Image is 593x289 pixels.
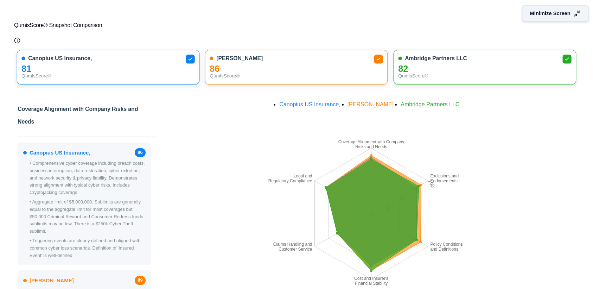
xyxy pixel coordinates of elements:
[30,276,74,285] span: [PERSON_NAME]
[430,242,463,247] tspan: Policy Conditions
[14,14,579,37] button: QumisScore® Snapshot Comparison
[135,276,145,285] span: 89
[398,65,572,73] div: 82
[430,179,457,184] tspan: Endorsements
[279,247,312,252] tspan: Customer Service
[30,160,146,196] p: • Comprehensive cyber coverage including breach costs, business interruption, data restoration, c...
[18,103,155,132] h2: Coverage Alignment with Company Risks and Needs
[398,73,572,80] div: QumisScore®
[279,101,340,107] span: Canopius US Insurance,
[354,276,388,281] tspan: Cost and Insurer's
[30,149,90,157] span: Canopius US Insurance,
[273,242,312,247] tspan: Claims Handling and
[21,65,195,73] div: 81
[30,237,146,259] p: • Triggering events are clearly defined and aligned with common cyber loss scenarios. Definition ...
[268,179,312,184] tspan: Regulatory Compliance
[347,101,394,107] span: [PERSON_NAME]
[355,145,387,150] tspan: Risks and Needs
[522,5,589,21] button: Minimize Screen
[210,73,383,80] div: QumisScore®
[430,174,459,178] tspan: Exclusions and
[21,73,195,80] div: QumisScore®
[355,281,388,286] tspan: Financial Stability
[30,199,146,235] p: • Aggregate limit of $5,000,000. Sublimits are generally equal to the aggregate limit for most co...
[14,37,20,44] button: Qumis Score Info
[427,179,436,189] tspan: 100
[530,10,570,17] span: Minimize Screen
[430,247,458,252] tspan: and Definitions
[405,55,467,62] span: Ambridge Partners LLC
[135,148,145,157] span: 86
[338,139,404,144] tspan: Coverage Alignment with Company
[294,174,312,178] tspan: Legal and
[210,65,383,73] div: 86
[401,101,459,107] span: Ambridge Partners LLC
[216,55,263,62] span: [PERSON_NAME]
[28,55,92,62] span: Canopius US Insurance,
